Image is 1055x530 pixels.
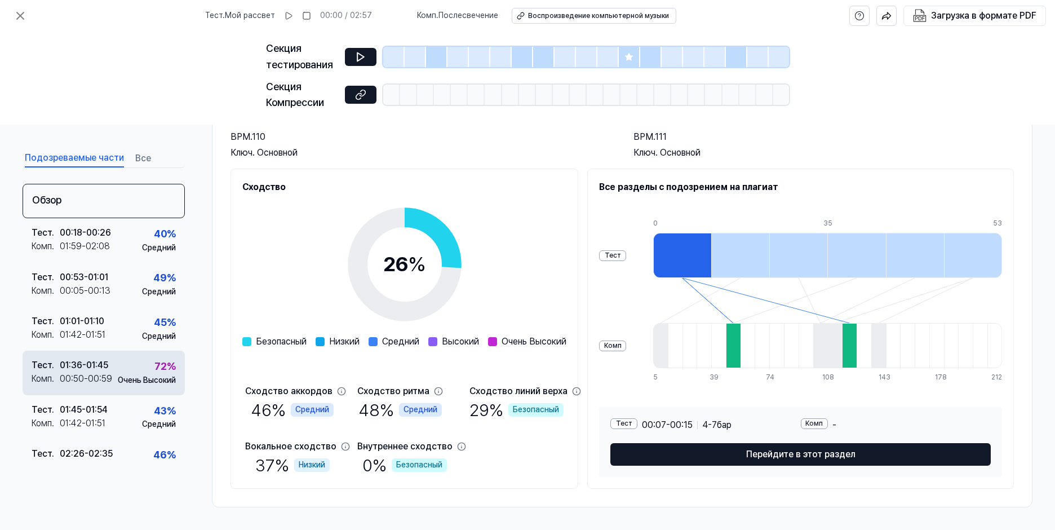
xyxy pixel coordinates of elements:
[357,386,429,396] ya-tr-span: Сходство ритма
[251,398,334,422] div: 46 %
[32,328,60,342] div: Комп .
[383,249,426,280] div: 26
[642,418,693,432] span: 00:07 - 00:15
[528,12,669,20] ya-tr-span: Воспроизведение компьютерной музыки
[708,419,712,430] ya-tr-span: -
[911,6,1039,25] button: Загрузка в формате PDF
[320,10,372,21] div: 00:00 / 02:57
[153,447,176,463] div: 46 %
[766,373,781,382] div: 74
[252,131,265,142] ya-tr-span: 110
[717,419,732,430] ya-tr-span: бар
[879,373,893,382] div: 143
[512,8,676,24] button: Воспроизведение компьютерной музыки
[469,398,564,422] div: 29 %
[513,404,559,416] ya-tr-span: Безопасный
[329,336,360,347] ya-tr-span: Низкий
[610,443,991,466] button: Перейдите в этот раздел
[32,403,60,417] div: Тест .
[396,460,442,471] ya-tr-span: Безопасный
[823,219,881,228] div: 35
[436,11,438,20] ya-tr-span: .
[60,403,108,417] div: 01:45 - 01:54
[633,131,655,142] ya-tr-span: BPM.
[230,131,252,142] ya-tr-span: BPM.
[702,419,708,430] ya-tr-span: 4
[993,219,1002,228] div: 53
[153,271,176,287] div: 49 %
[52,241,54,251] ya-tr-span: .
[653,219,711,228] div: 0
[32,359,60,373] div: Тест .
[362,453,447,477] div: 0 %
[154,403,176,419] div: 43 %
[660,147,701,158] ya-tr-span: Основной
[291,403,334,417] div: Средний
[32,284,60,298] div: Комп .
[142,243,176,252] ya-tr-span: Средний
[502,336,566,347] ya-tr-span: Очень Высокий
[32,241,52,251] ya-tr-span: Комп
[266,42,333,70] ya-tr-span: Секция тестирования
[822,373,837,382] div: 108
[382,335,419,348] span: Средний
[223,11,225,20] ya-tr-span: .
[442,336,479,347] ya-tr-span: Высокий
[299,460,325,471] ya-tr-span: Низкий
[266,81,324,109] ya-tr-span: Секция Компрессии
[605,251,621,260] ya-tr-span: Тест
[881,11,892,21] img: Поделиться
[854,10,865,21] svg: help
[32,373,60,386] div: Комп .
[256,336,307,347] ya-tr-span: Безопасный
[417,11,436,20] ya-tr-span: Комп
[399,403,442,417] div: Средний
[712,419,717,430] ya-tr-span: 7
[604,341,622,351] ya-tr-span: Комп
[805,419,823,429] ya-tr-span: Комп
[154,359,176,375] div: 72 %
[60,447,113,461] div: 02:26 - 02:35
[616,419,632,429] ya-tr-span: Тест
[154,315,176,331] div: 45 %
[52,227,54,238] ya-tr-span: .
[60,226,111,240] div: 00:18 - 00:26
[142,286,176,298] div: Средний
[118,376,176,385] ya-tr-span: Очень Высокий
[599,182,778,192] ya-tr-span: Все разделы с подозрением на плагиат
[32,447,60,461] div: Тест .
[245,441,336,452] ya-tr-span: Вокальное сходство
[32,315,60,328] div: Тест .
[357,441,453,452] ya-tr-span: Внутреннее сходство
[154,226,176,242] div: 40 %
[801,418,991,432] div: -
[991,373,1002,382] div: 212
[746,448,855,461] ya-tr-span: Перейдите в этот раздел
[935,373,950,382] div: 178
[60,284,110,298] div: 00:05 - 00:13
[408,252,426,276] span: %
[438,11,498,20] ya-tr-span: Послесвечение
[32,417,60,430] div: Комп .
[205,11,223,20] ya-tr-span: Тест
[257,147,298,158] ya-tr-span: Основной
[225,11,275,20] ya-tr-span: Мой рассвет
[142,419,176,431] div: Средний
[931,8,1036,23] div: Загрузка в формате PDF
[655,131,667,142] ya-tr-span: 111
[60,315,104,328] div: 01:01 - 01:10
[710,373,724,382] div: 39
[142,331,176,342] div: Средний
[60,271,108,284] div: 00:53 - 01:01
[135,152,151,165] ya-tr-span: Все
[469,386,568,396] ya-tr-span: Сходство линий верха
[32,271,60,284] div: Тест .
[255,453,330,477] div: 37 %
[358,398,442,422] div: 48 %
[633,147,658,158] ya-tr-span: Ключ.
[25,151,124,165] ya-tr-span: Подозреваемые части
[653,373,668,382] div: 5
[32,194,61,206] ya-tr-span: Обзор
[245,386,333,396] ya-tr-span: Сходство аккордов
